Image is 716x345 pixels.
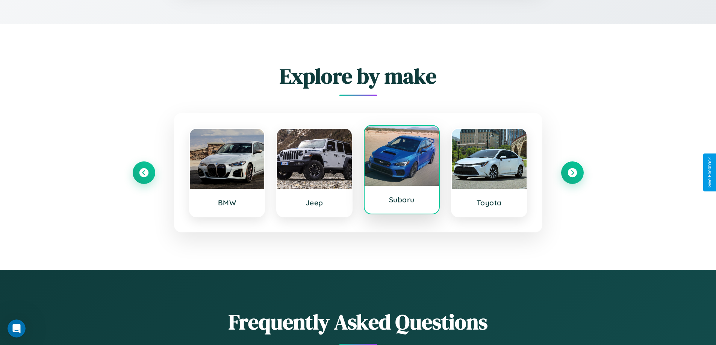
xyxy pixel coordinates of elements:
h2: Frequently Asked Questions [133,307,584,336]
div: Give Feedback [707,157,712,188]
h3: Subaru [372,195,432,204]
h3: BMW [197,198,257,207]
h3: Toyota [459,198,519,207]
h2: Explore by make [133,62,584,90]
iframe: Intercom live chat [8,319,26,337]
h3: Jeep [285,198,344,207]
